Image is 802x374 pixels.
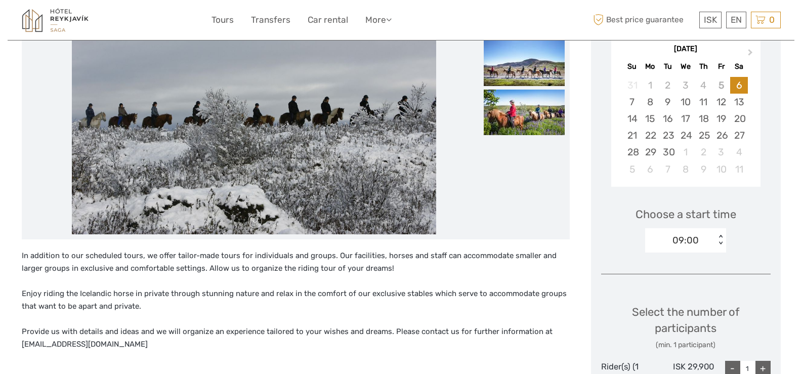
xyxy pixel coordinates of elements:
[712,110,730,127] div: Choose Friday, September 19th, 2025
[672,234,699,247] div: 09:00
[695,77,712,94] div: Not available Thursday, September 4th, 2025
[677,161,694,178] div: Choose Wednesday, October 8th, 2025
[623,77,641,94] div: Not available Sunday, August 31st, 2025
[677,94,694,110] div: Choose Wednesday, September 10th, 2025
[712,60,730,73] div: Fr
[623,110,641,127] div: Choose Sunday, September 14th, 2025
[695,144,712,160] div: Choose Thursday, October 2nd, 2025
[623,161,641,178] div: Choose Sunday, October 5th, 2025
[623,127,641,144] div: Choose Sunday, September 21st, 2025
[730,110,748,127] div: Choose Saturday, September 20th, 2025
[601,304,771,350] div: Select the number of participants
[641,110,659,127] div: Choose Monday, September 15th, 2025
[716,235,725,245] div: < >
[22,250,570,275] p: In addition to our scheduled tours, we offer tailor-made tours for individuals and groups. Our fa...
[695,110,712,127] div: Choose Thursday, September 18th, 2025
[623,60,641,73] div: Su
[659,77,677,94] div: Not available Tuesday, September 2nd, 2025
[659,94,677,110] div: Choose Tuesday, September 9th, 2025
[768,15,776,25] span: 0
[677,144,694,160] div: Choose Wednesday, October 1st, 2025
[730,77,748,94] div: Choose Saturday, September 6th, 2025
[601,340,771,350] div: (min. 1 participant)
[484,40,565,86] img: 5e3aed78f530418e8a58dcf6712af6e0_slider_thumbnail.jpeg
[695,94,712,110] div: Choose Thursday, September 11th, 2025
[659,144,677,160] div: Choose Tuesday, September 30th, 2025
[116,16,129,28] button: Open LiveChat chat widget
[22,325,570,351] p: Provide us with details and ideas and we will organize an experience tailored to your wishes and ...
[659,60,677,73] div: Tu
[22,8,89,32] img: 1545-f919e0b8-ed97-4305-9c76-0e37fee863fd_logo_small.jpg
[712,161,730,178] div: Choose Friday, October 10th, 2025
[22,287,570,313] p: Enjoy riding the Icelandic horse in private through stunning nature and relax in the comfort of o...
[641,144,659,160] div: Choose Monday, September 29th, 2025
[730,144,748,160] div: Choose Saturday, October 4th, 2025
[611,44,761,55] div: [DATE]
[14,18,114,26] p: We're away right now. Please check back later!
[623,94,641,110] div: Choose Sunday, September 7th, 2025
[730,161,748,178] div: Choose Saturday, October 11th, 2025
[308,13,348,27] a: Car rental
[677,77,694,94] div: Not available Wednesday, September 3rd, 2025
[695,60,712,73] div: Th
[641,94,659,110] div: Choose Monday, September 8th, 2025
[641,60,659,73] div: Mo
[695,161,712,178] div: Choose Thursday, October 9th, 2025
[712,94,730,110] div: Choose Friday, September 12th, 2025
[641,161,659,178] div: Choose Monday, October 6th, 2025
[712,127,730,144] div: Choose Friday, September 26th, 2025
[623,144,641,160] div: Choose Sunday, September 28th, 2025
[730,60,748,73] div: Sa
[659,127,677,144] div: Choose Tuesday, September 23rd, 2025
[730,94,748,110] div: Choose Saturday, September 13th, 2025
[641,127,659,144] div: Choose Monday, September 22nd, 2025
[704,15,717,25] span: ISK
[641,77,659,94] div: Not available Monday, September 1st, 2025
[484,90,565,135] img: 3324417c5a3744c89c45f55a6b84e083_slider_thumbnail.jpeg
[743,47,759,63] button: Next Month
[726,12,746,28] div: EN
[614,77,757,178] div: month 2025-09
[677,60,694,73] div: We
[212,13,234,27] a: Tours
[591,12,697,28] span: Best price guarantee
[251,13,290,27] a: Transfers
[730,127,748,144] div: Choose Saturday, September 27th, 2025
[636,206,736,222] span: Choose a start time
[677,127,694,144] div: Choose Wednesday, September 24th, 2025
[365,13,392,27] a: More
[712,144,730,160] div: Choose Friday, October 3rd, 2025
[659,161,677,178] div: Choose Tuesday, October 7th, 2025
[695,127,712,144] div: Choose Thursday, September 25th, 2025
[677,110,694,127] div: Choose Wednesday, September 17th, 2025
[659,110,677,127] div: Choose Tuesday, September 16th, 2025
[712,77,730,94] div: Not available Friday, September 5th, 2025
